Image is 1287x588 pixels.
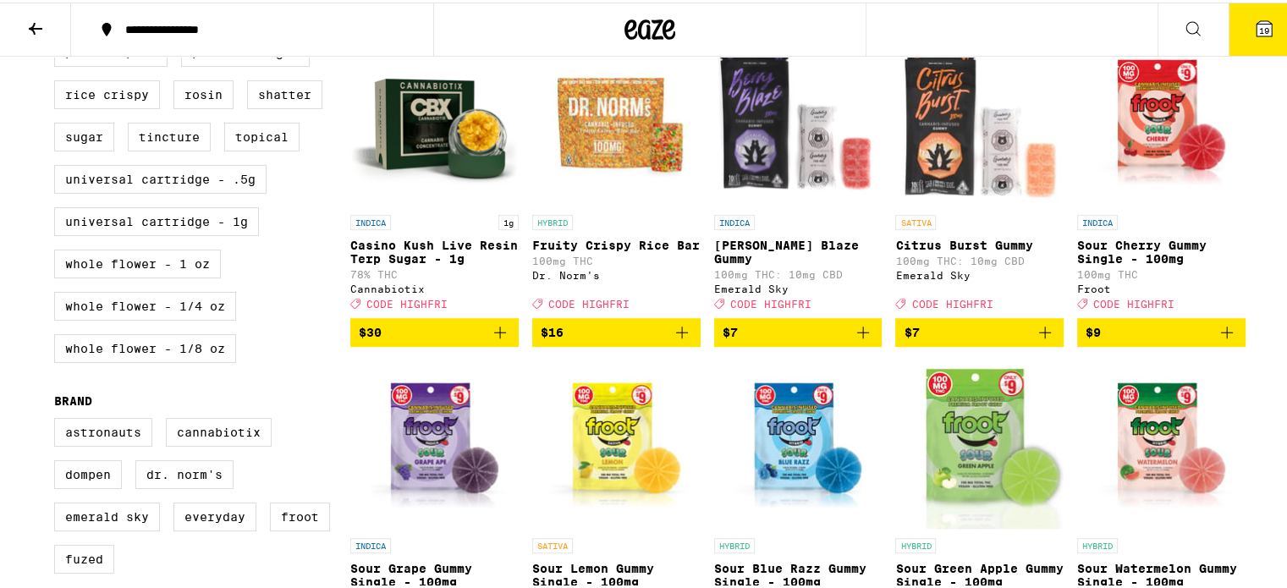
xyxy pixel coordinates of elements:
[1077,236,1246,263] p: Sour Cherry Gummy Single - 100mg
[366,296,448,307] span: CODE HIGHFRI
[541,323,564,337] span: $16
[54,332,236,360] label: Whole Flower - 1/8 oz
[1077,281,1246,292] div: Froot
[54,78,160,107] label: Rice Crispy
[54,542,114,571] label: Fuzed
[532,35,701,316] a: Open page for Fruity Crispy Rice Bar from Dr. Norm's
[350,316,519,344] button: Add to bag
[1077,559,1246,586] p: Sour Watermelon Gummy Single - 100mg
[350,212,391,228] p: INDICA
[1077,35,1246,204] img: Froot - Sour Cherry Gummy Single - 100mg
[54,415,152,444] label: Astronauts
[895,253,1064,264] p: 100mg THC: 10mg CBD
[350,281,519,292] div: Cannabiotix
[895,35,1064,316] a: Open page for Citrus Burst Gummy from Emerald Sky
[895,536,936,551] p: HYBRID
[532,267,701,278] div: Dr. Norm's
[270,500,330,529] label: Froot
[54,247,221,276] label: Whole Flower - 1 oz
[54,205,259,234] label: Universal Cartridge - 1g
[54,392,92,405] legend: Brand
[714,358,883,527] img: Froot - Sour Blue Razz Gummy Single - 100mg
[224,120,300,149] label: Topical
[350,358,519,527] img: Froot - Sour Grape Gummy Single - 100mg
[730,296,811,307] span: CODE HIGHFRI
[723,323,738,337] span: $7
[1259,23,1269,33] span: 19
[350,267,519,278] p: 78% THC
[135,458,234,486] label: Dr. Norm's
[350,35,519,204] img: Cannabiotix - Casino Kush Live Resin Terp Sugar - 1g
[714,236,883,263] p: [PERSON_NAME] Blaze Gummy
[54,458,122,486] label: Dompen
[10,12,122,25] span: Hi. Need any help?
[1077,358,1246,527] img: Froot - Sour Watermelon Gummy Single - 100mg
[895,316,1064,344] button: Add to bag
[714,281,883,292] div: Emerald Sky
[548,296,630,307] span: CODE HIGHFRI
[895,35,1064,204] img: Emerald Sky - Citrus Burst Gummy
[714,35,883,316] a: Open page for Berry Blaze Gummy from Emerald Sky
[532,559,701,586] p: Sour Lemon Gummy Single - 100mg
[895,267,1064,278] div: Emerald Sky
[714,316,883,344] button: Add to bag
[532,236,701,250] p: Fruity Crispy Rice Bar
[247,78,322,107] label: Shatter
[173,500,256,529] label: Everyday
[166,415,272,444] label: Cannabiotix
[359,323,382,337] span: $30
[904,323,919,337] span: $7
[1077,35,1246,316] a: Open page for Sour Cherry Gummy Single - 100mg from Froot
[54,120,114,149] label: Sugar
[54,500,160,529] label: Emerald Sky
[532,536,573,551] p: SATIVA
[350,236,519,263] p: Casino Kush Live Resin Terp Sugar - 1g
[1077,212,1118,228] p: INDICA
[714,35,883,204] img: Emerald Sky - Berry Blaze Gummy
[350,35,519,316] a: Open page for Casino Kush Live Resin Terp Sugar - 1g from Cannabiotix
[911,296,993,307] span: CODE HIGHFRI
[714,536,755,551] p: HYBRID
[714,559,883,586] p: Sour Blue Razz Gummy Single - 100mg
[1077,536,1118,551] p: HYBRID
[532,358,701,527] img: Froot - Sour Lemon Gummy Single - 100mg
[895,358,1064,527] img: Froot - Sour Green Apple Gummy Single - 100mg
[532,212,573,228] p: HYBRID
[350,536,391,551] p: INDICA
[498,212,519,228] p: 1g
[54,289,236,318] label: Whole Flower - 1/4 oz
[350,559,519,586] p: Sour Grape Gummy Single - 100mg
[54,162,267,191] label: Universal Cartridge - .5g
[895,212,936,228] p: SATIVA
[895,236,1064,250] p: Citrus Burst Gummy
[173,78,234,107] label: Rosin
[714,212,755,228] p: INDICA
[532,35,701,204] img: Dr. Norm's - Fruity Crispy Rice Bar
[532,316,701,344] button: Add to bag
[1077,316,1246,344] button: Add to bag
[1093,296,1174,307] span: CODE HIGHFRI
[714,267,883,278] p: 100mg THC: 10mg CBD
[895,559,1064,586] p: Sour Green Apple Gummy Single - 100mg
[1077,267,1246,278] p: 100mg THC
[1086,323,1101,337] span: $9
[532,253,701,264] p: 100mg THC
[128,120,211,149] label: Tincture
